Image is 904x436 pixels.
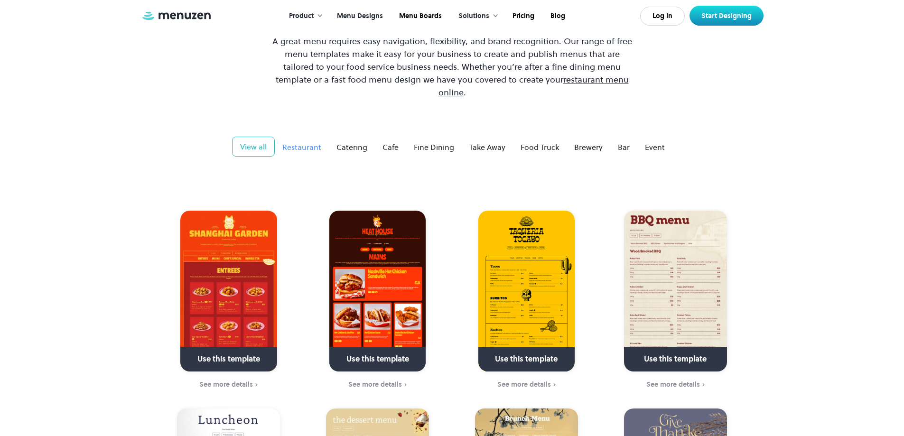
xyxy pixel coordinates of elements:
[646,380,700,388] div: See more details
[645,141,665,153] div: Event
[382,141,399,153] div: Cafe
[328,1,390,31] a: Menu Designs
[449,1,503,31] div: Solutions
[618,141,630,153] div: Bar
[607,380,744,390] a: See more details
[690,6,764,26] a: Start Designing
[348,380,402,388] div: See more details
[624,211,727,371] a: Use this template
[503,1,541,31] a: Pricing
[458,11,489,21] div: Solutions
[289,11,314,21] div: Product
[469,141,505,153] div: Take Away
[160,380,298,390] a: See more details
[390,1,449,31] a: Menu Boards
[282,141,321,153] div: Restaurant
[240,141,267,152] div: View all
[478,211,575,371] a: Use this template
[329,211,426,371] a: Use this template
[336,141,367,153] div: Catering
[414,141,454,153] div: Fine Dining
[280,1,328,31] div: Product
[497,380,551,388] div: See more details
[458,380,595,390] a: See more details
[309,380,446,390] a: See more details
[199,380,253,388] div: See more details
[270,35,634,99] p: A great menu requires easy navigation, flexibility, and brand recognition. Our range of free menu...
[541,1,572,31] a: Blog
[574,141,603,153] div: Brewery
[521,141,559,153] div: Food Truck
[640,7,685,26] a: Log In
[180,211,277,371] a: Use this template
